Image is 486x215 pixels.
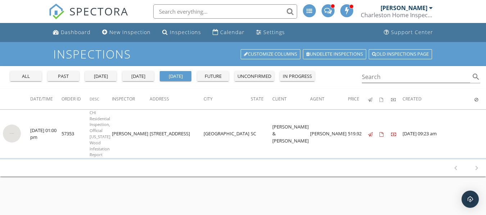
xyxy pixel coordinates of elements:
[462,191,479,208] div: Open Intercom Messenger
[368,89,380,109] th: Published: Not sorted.
[348,89,368,109] th: Price: Not sorted.
[303,49,366,59] a: Undelete inspections
[163,73,189,80] div: [DATE]
[50,26,94,39] a: Dashboard
[159,26,204,39] a: Inspections
[280,71,315,81] button: in progress
[474,89,486,109] th: Canceled: Not sorted.
[85,71,117,81] button: [DATE]
[210,26,247,39] a: Calendar
[53,48,433,60] h1: Inspections
[90,96,99,102] span: Desc
[109,29,151,36] div: New Inspection
[197,71,229,81] button: future
[403,89,474,109] th: Created: Not sorted.
[381,26,436,39] a: Support Center
[403,96,422,102] span: Created
[122,71,154,81] button: [DATE]
[381,4,427,11] div: [PERSON_NAME]
[170,29,201,36] div: Inspections
[391,29,433,36] div: Support Center
[30,109,62,158] td: [DATE] 01:00 pm
[153,4,297,19] input: Search everything...
[160,71,191,81] button: [DATE]
[150,96,169,102] span: Address
[310,109,348,158] td: [PERSON_NAME]
[49,4,64,19] img: The Best Home Inspection Software - Spectora
[472,73,480,81] i: search
[235,71,274,81] button: unconfirmed
[50,73,76,80] div: past
[310,89,348,109] th: Agent: Not sorted.
[251,96,264,102] span: State
[272,109,310,158] td: [PERSON_NAME] & [PERSON_NAME]
[200,73,226,80] div: future
[241,49,300,59] a: Customize Columns
[253,26,288,39] a: Settings
[13,73,39,80] div: all
[204,96,213,102] span: City
[112,89,150,109] th: Inspector: Not sorted.
[90,110,110,158] span: CHI Residential Inspection, Official [US_STATE] Wood Infestation Report
[30,89,62,109] th: Date/Time: Not sorted.
[263,29,285,36] div: Settings
[90,89,112,109] th: Desc: Not sorted.
[125,73,151,80] div: [DATE]
[272,89,310,109] th: Client: Not sorted.
[283,73,312,80] div: in progress
[220,29,245,36] div: Calendar
[272,96,287,102] span: Client
[380,89,391,109] th: Agreements signed: Not sorted.
[391,89,403,109] th: Paid: Not sorted.
[251,89,272,109] th: State: Not sorted.
[3,125,21,142] img: streetview
[369,49,432,59] a: Old inspections page
[348,109,368,158] td: 519.92
[237,73,271,80] div: unconfirmed
[88,73,114,80] div: [DATE]
[62,109,90,158] td: 57353
[348,96,359,102] span: Price
[150,89,204,109] th: Address: Not sorted.
[49,10,128,25] a: SPECTORA
[403,109,474,158] td: [DATE] 09:23 am
[10,71,42,81] button: all
[251,109,272,158] td: SC
[30,96,53,102] span: Date/Time
[310,96,324,102] span: Agent
[112,96,135,102] span: Inspector
[112,109,150,158] td: [PERSON_NAME]
[204,109,251,158] td: [GEOGRAPHIC_DATA]
[99,26,154,39] a: New Inspection
[47,71,79,81] button: past
[204,89,251,109] th: City: Not sorted.
[62,96,81,102] span: Order ID
[69,4,128,19] span: SPECTORA
[62,89,90,109] th: Order ID: Not sorted.
[150,109,204,158] td: [STREET_ADDRESS]
[361,11,433,19] div: Charleston Home Inspection
[362,71,471,83] input: Search
[61,29,91,36] div: Dashboard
